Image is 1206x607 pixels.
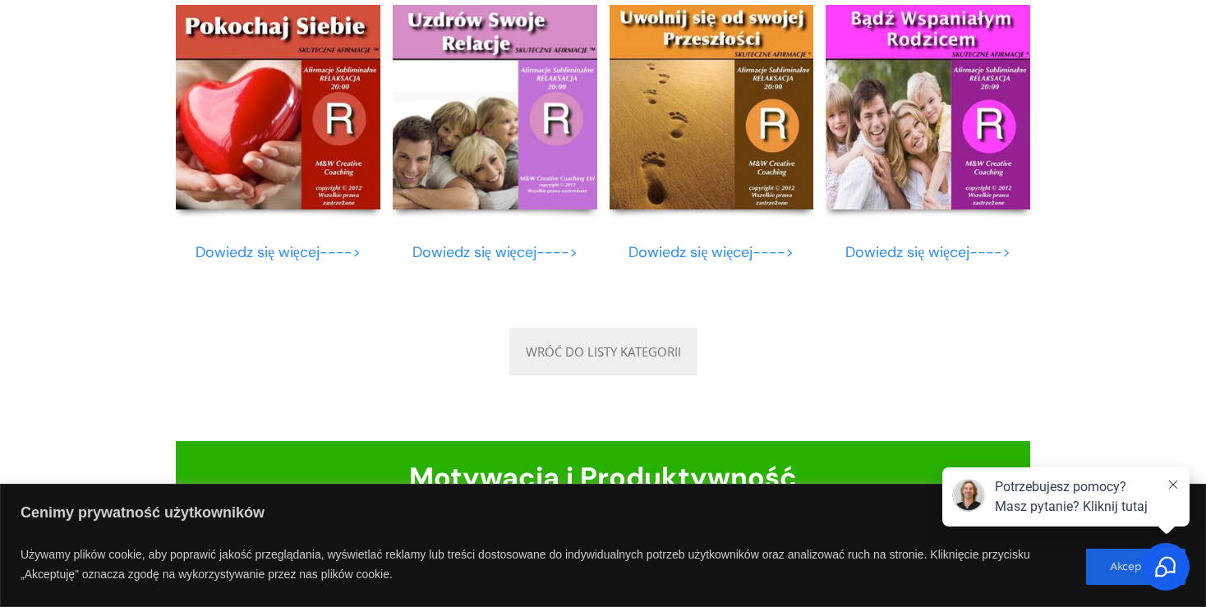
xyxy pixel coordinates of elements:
[196,242,361,262] a: Dowiedz się więcej---->
[826,5,1030,209] img: Badz-wspaniałym-rodzicem-R
[509,328,697,375] a: WRÓĆ DO LISTY KATEGORII
[610,5,814,209] img: AFIRMACJE Uwolnij Sie od Swojej Przeszlosci dla mezczyzn 1
[409,459,797,496] font: Motywacja i Produktywność
[176,5,380,209] img: AFIRMACJE Pokochaj Siebie dla mezczyzn 1
[21,540,1074,593] p: Używamy plików cookie, aby poprawić jakość przeglądania, wyświetlać reklamy lub treści dostosowan...
[526,344,681,359] span: WRÓĆ DO LISTY KATEGORII
[21,499,1185,531] p: Cenimy prywatność użytkowników
[412,242,578,262] a: Dowiedz się więcej---->
[628,242,794,262] a: Dowiedz się więcej---->
[845,242,1010,262] a: Dowiedz się więcej---->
